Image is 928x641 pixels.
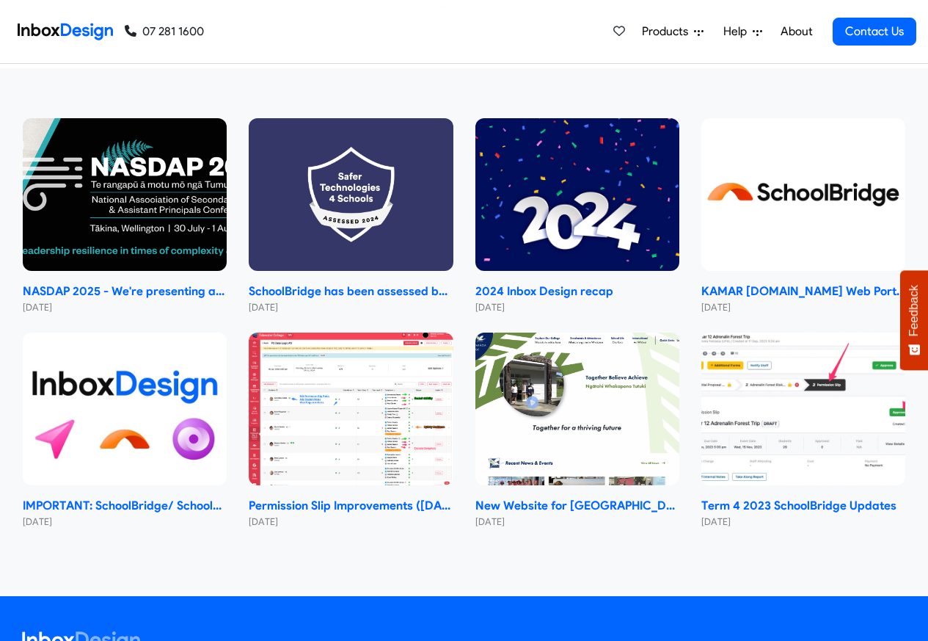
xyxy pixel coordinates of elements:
[249,333,453,529] a: Permission Slip Improvements (June 2024) Permission Slip Improvements ([DATE]) [DATE]
[701,118,905,315] a: KAMAR school.kiwi Web Portal 2024 Changeover KAMAR [DOMAIN_NAME] Web Portal 2024 Changeover [DATE]
[23,118,227,272] img: NASDAP 2025 - We're presenting about SchoolPoint and SchoolBridge
[475,333,679,486] img: New Website for Whangaparāoa College
[701,300,905,314] small: [DATE]
[701,333,905,486] img: Term 4 2023 SchoolBridge Updates
[23,333,227,486] img: IMPORTANT: SchoolBridge/ SchoolPoint Data- Sharing Information- NEW 2024
[701,333,905,529] a: Term 4 2023 SchoolBridge Updates Term 4 2023 SchoolBridge Updates [DATE]
[23,283,227,300] strong: NASDAP 2025 - We're presenting about SchoolPoint and SchoolBridge
[249,333,453,486] img: Permission Slip Improvements (June 2024)
[23,118,227,315] a: NASDAP 2025 - We're presenting about SchoolPoint and SchoolBridge NASDAP 2025 - We're presenting ...
[723,23,753,40] span: Help
[249,118,453,272] img: SchoolBridge has been assessed by Safer Technologies 4 Schools (ST4S)
[23,333,227,529] a: IMPORTANT: SchoolBridge/ SchoolPoint Data- Sharing Information- NEW 2024 IMPORTANT: SchoolBridge/...
[249,300,453,314] small: [DATE]
[475,118,679,272] img: 2024 Inbox Design recap
[833,18,916,46] a: Contact Us
[642,23,694,40] span: Products
[717,17,768,46] a: Help
[475,300,679,314] small: [DATE]
[249,118,453,315] a: SchoolBridge has been assessed by Safer Technologies 4 Schools (ST4S) SchoolBridge has been asses...
[701,283,905,300] strong: KAMAR [DOMAIN_NAME] Web Portal 2024 Changeover
[249,497,453,515] strong: Permission Slip Improvements ([DATE])
[23,300,227,314] small: [DATE]
[475,515,679,529] small: [DATE]
[907,285,921,336] span: Feedback
[776,17,816,46] a: About
[23,497,227,515] strong: IMPORTANT: SchoolBridge/ SchoolPoint Data- Sharing Information- NEW 2024
[701,118,905,272] img: KAMAR school.kiwi Web Portal 2024 Changeover
[475,118,679,315] a: 2024 Inbox Design recap 2024 Inbox Design recap [DATE]
[701,497,905,515] strong: Term 4 2023 SchoolBridge Updates
[475,283,679,300] strong: 2024 Inbox Design recap
[475,333,679,529] a: New Website for Whangaparāoa College New Website for [GEOGRAPHIC_DATA] [DATE]
[125,23,204,40] a: 07 281 1600
[249,515,453,529] small: [DATE]
[636,17,709,46] a: Products
[475,497,679,515] strong: New Website for [GEOGRAPHIC_DATA]
[900,270,928,370] button: Feedback - Show survey
[701,515,905,529] small: [DATE]
[23,515,227,529] small: [DATE]
[249,283,453,300] strong: SchoolBridge has been assessed by Safer Technologies 4 Schools (ST4S)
